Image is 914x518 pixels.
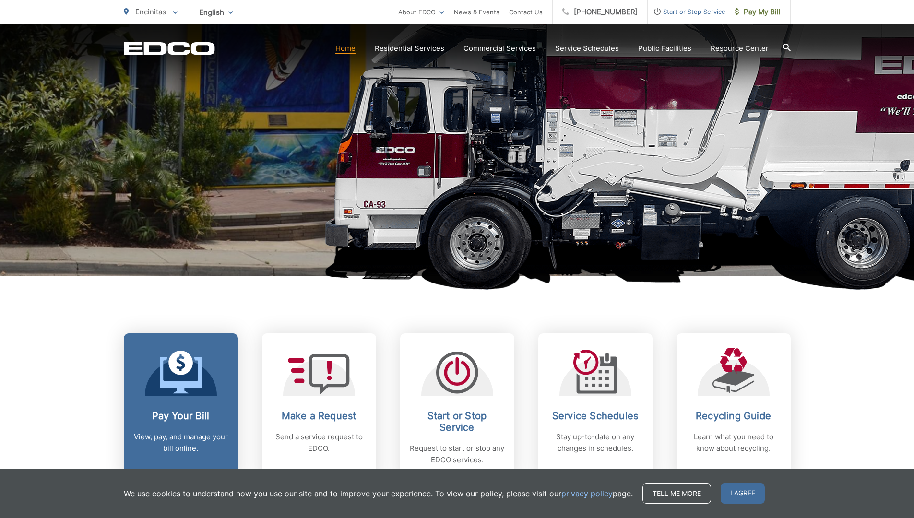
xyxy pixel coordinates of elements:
a: About EDCO [398,6,444,18]
a: Resource Center [711,43,769,54]
p: Request to start or stop any EDCO services. [410,443,505,466]
a: Commercial Services [463,43,536,54]
a: Pay Your Bill View, pay, and manage your bill online. [124,333,238,480]
a: Service Schedules Stay up-to-date on any changes in schedules. [538,333,653,480]
p: Send a service request to EDCO. [272,431,367,454]
span: I agree [721,483,765,504]
a: Recycling Guide Learn what you need to know about recycling. [677,333,791,480]
h2: Make a Request [272,410,367,422]
a: privacy policy [561,488,613,499]
span: English [192,4,240,21]
h2: Service Schedules [548,410,643,422]
a: Service Schedules [555,43,619,54]
h2: Recycling Guide [686,410,781,422]
a: Make a Request Send a service request to EDCO. [262,333,376,480]
p: Stay up-to-date on any changes in schedules. [548,431,643,454]
h2: Start or Stop Service [410,410,505,433]
p: Learn what you need to know about recycling. [686,431,781,454]
a: Tell me more [642,483,711,504]
a: Home [335,43,356,54]
a: Residential Services [375,43,444,54]
span: Pay My Bill [735,6,781,18]
h2: Pay Your Bill [133,410,228,422]
a: EDCD logo. Return to the homepage. [124,42,215,55]
p: We use cookies to understand how you use our site and to improve your experience. To view our pol... [124,488,633,499]
a: Contact Us [509,6,543,18]
p: View, pay, and manage your bill online. [133,431,228,454]
a: News & Events [454,6,499,18]
a: Public Facilities [638,43,691,54]
span: Encinitas [135,7,166,16]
